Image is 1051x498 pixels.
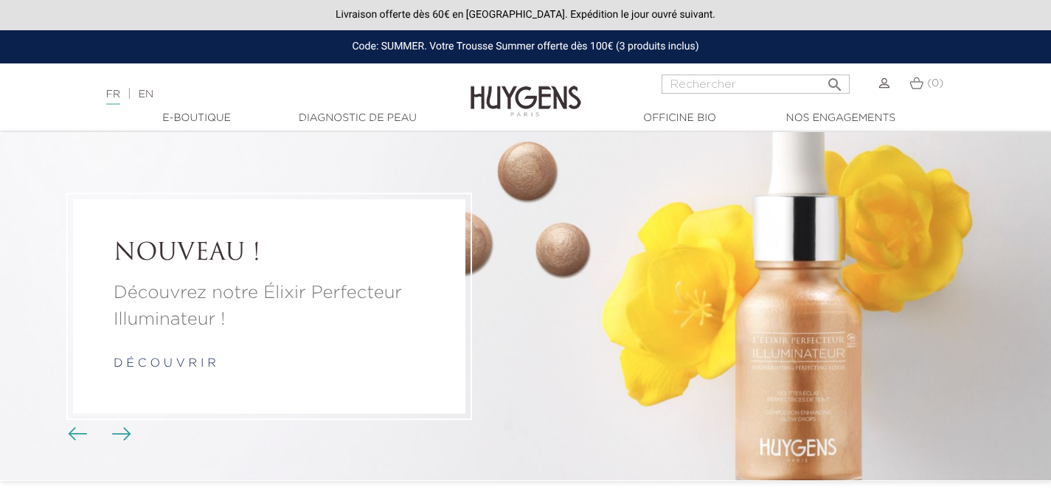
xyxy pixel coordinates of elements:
[471,62,581,119] img: Huygens
[106,89,120,105] a: FR
[606,111,754,126] a: Officine Bio
[114,358,216,370] a: d é c o u v r i r
[662,75,850,94] input: Rechercher
[284,111,431,126] a: Diagnostic de peau
[114,241,425,269] a: NOUVEAU !
[139,89,153,100] a: EN
[123,111,271,126] a: E-Boutique
[767,111,915,126] a: Nos engagements
[114,280,425,333] a: Découvrez notre Élixir Perfecteur Illuminateur !
[826,72,844,89] i: 
[99,86,427,103] div: |
[74,423,122,446] div: Boutons du carrousel
[927,78,943,89] span: (0)
[822,70,848,90] button: 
